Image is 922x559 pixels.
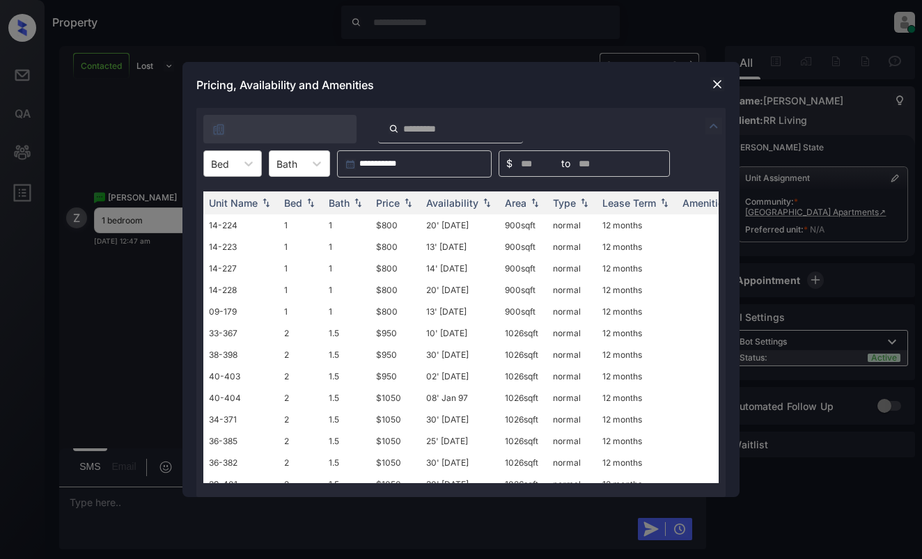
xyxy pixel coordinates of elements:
span: $ [506,156,513,171]
td: normal [547,452,597,473]
td: $1050 [370,409,421,430]
td: 12 months [597,344,677,365]
td: 12 months [597,258,677,279]
img: icon-zuma [212,123,226,136]
td: 12 months [597,236,677,258]
td: normal [547,258,597,279]
td: 09-179 [203,301,279,322]
td: normal [547,430,597,452]
td: 30' [DATE] [421,409,499,430]
td: normal [547,279,597,301]
td: 1 [279,236,323,258]
img: sorting [351,198,365,208]
td: 1.5 [323,430,370,452]
td: 36-382 [203,452,279,473]
td: 02' [DATE] [421,365,499,387]
div: Bath [329,197,350,209]
div: Pricing, Availability and Amenities [182,62,740,108]
td: 08' Jan 97 [421,387,499,409]
td: 12 months [597,279,677,301]
td: 1026 sqft [499,430,547,452]
td: 900 sqft [499,214,547,236]
td: 2 [279,452,323,473]
td: 1.5 [323,387,370,409]
td: 2 [279,344,323,365]
td: normal [547,322,597,344]
td: 36-385 [203,430,279,452]
td: 1026 sqft [499,409,547,430]
img: icon-zuma [389,123,399,135]
td: 12 months [597,452,677,473]
td: 1026 sqft [499,322,547,344]
td: 900 sqft [499,258,547,279]
td: 34-371 [203,409,279,430]
td: normal [547,365,597,387]
td: $950 [370,344,421,365]
td: $800 [370,301,421,322]
div: Availability [426,197,478,209]
td: 14-228 [203,279,279,301]
img: sorting [401,198,415,208]
td: $800 [370,258,421,279]
td: normal [547,387,597,409]
div: Unit Name [209,197,258,209]
td: 1 [323,236,370,258]
td: 1026 sqft [499,473,547,495]
td: 12 months [597,473,677,495]
td: 900 sqft [499,236,547,258]
td: 1.5 [323,409,370,430]
td: 1.5 [323,452,370,473]
td: normal [547,301,597,322]
td: $800 [370,279,421,301]
td: 38-398 [203,344,279,365]
td: 1 [279,301,323,322]
td: 12 months [597,365,677,387]
td: 12 months [597,214,677,236]
img: sorting [259,198,273,208]
td: normal [547,236,597,258]
td: $1050 [370,387,421,409]
img: sorting [577,198,591,208]
td: 30' [DATE] [421,452,499,473]
td: 20' [DATE] [421,279,499,301]
td: $950 [370,365,421,387]
td: 40-404 [203,387,279,409]
td: 900 sqft [499,301,547,322]
td: 14-224 [203,214,279,236]
img: close [710,77,724,91]
td: 1026 sqft [499,387,547,409]
td: normal [547,214,597,236]
td: 14-223 [203,236,279,258]
div: Lease Term [602,197,656,209]
img: icon-zuma [705,118,722,134]
td: 1026 sqft [499,365,547,387]
div: Amenities [682,197,729,209]
td: 1.5 [323,365,370,387]
td: 1 [279,258,323,279]
td: normal [547,409,597,430]
td: 1026 sqft [499,452,547,473]
td: $800 [370,214,421,236]
td: 2 [279,387,323,409]
img: sorting [304,198,318,208]
td: $1050 [370,452,421,473]
td: 10' [DATE] [421,322,499,344]
td: $950 [370,322,421,344]
img: sorting [657,198,671,208]
div: Area [505,197,526,209]
td: 1 [323,279,370,301]
td: 1 [323,301,370,322]
td: $1050 [370,473,421,495]
div: Type [553,197,576,209]
td: $1050 [370,430,421,452]
td: normal [547,473,597,495]
td: $800 [370,236,421,258]
td: 2 [279,365,323,387]
td: 14-227 [203,258,279,279]
td: 1 [279,214,323,236]
span: to [561,156,570,171]
td: 14' [DATE] [421,258,499,279]
td: 1 [323,258,370,279]
td: 2 [279,322,323,344]
td: 12 months [597,387,677,409]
